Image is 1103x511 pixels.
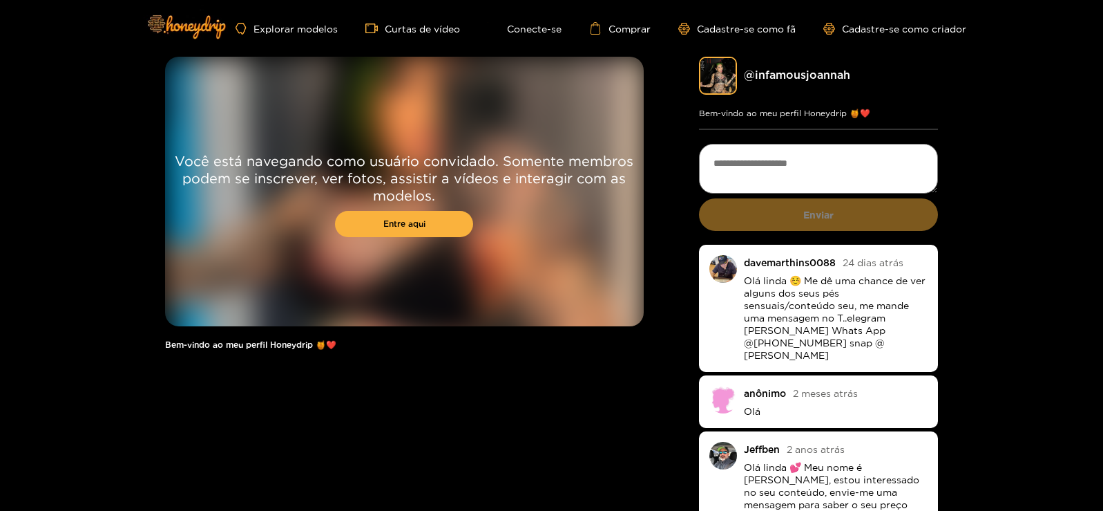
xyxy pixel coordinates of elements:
[697,24,796,34] font: Cadastre-se como fã
[793,388,858,398] font: 2 meses atrás
[175,153,633,203] font: Você está navegando como usuário convidado. Somente membros podem se inscrever, ver fotos, assist...
[709,442,737,470] img: l8zdj-img-20230903-wa0004.jpg
[253,24,338,34] font: Explorar modelos
[507,24,562,34] font: Conecte-se
[744,257,836,268] font: davemarthins0088
[699,57,737,95] img: infame joannah
[699,109,870,118] font: Bem-vindo ao meu perfil Honeydrip 🍯❤️
[842,24,966,34] font: Cadastre-se como criador
[843,257,903,268] font: 24 dias atrás
[744,388,786,398] font: anônimo
[744,275,925,360] font: Olá linda ☺️ Me dê uma chance de ver alguns dos seus pés sensuais/conteúdo seu, me mande uma mens...
[236,23,337,35] a: Explorar modelos
[823,23,966,35] a: Cadastre-se como criador
[709,255,737,283] img: o3nvo-fb_img_1731113975378.jpg
[165,340,336,349] font: Bem-vindo ao meu perfil Honeydrip 🍯❤️
[699,198,939,231] button: Enviar
[365,22,385,35] span: câmera de vídeo
[744,68,850,81] font: @infamousjoannah
[803,210,834,220] font: Enviar
[787,444,845,454] font: 2 anos atrás
[744,406,760,416] font: Olá
[709,386,737,414] img: no-avatar.png
[678,23,796,35] a: Cadastre-se como fã
[383,219,425,228] font: Entre aqui
[488,22,562,35] a: Conecte-se
[589,22,651,35] a: Comprar
[608,24,651,34] font: Comprar
[365,22,460,35] a: Curtas de vídeo
[385,24,460,34] font: Curtas de vídeo
[744,444,780,454] font: Jeffben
